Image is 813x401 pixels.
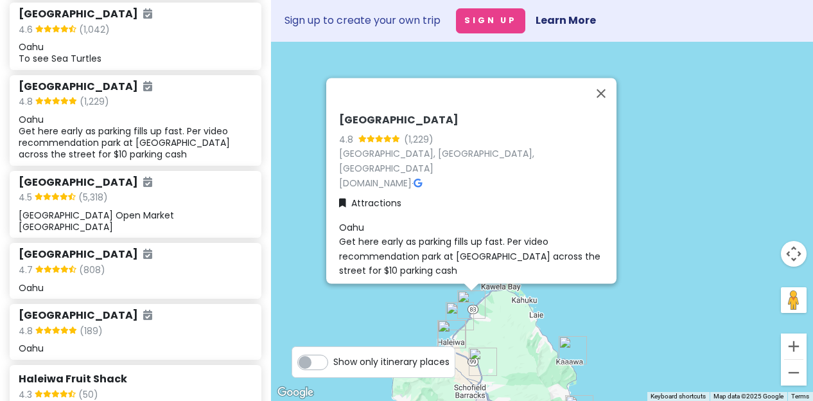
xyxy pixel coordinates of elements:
a: Open this area in Google Maps (opens a new window) [274,384,317,401]
span: 4.8 [19,324,35,341]
h6: [GEOGRAPHIC_DATA] [19,8,152,21]
i: Added to itinerary [143,310,152,320]
span: (5,318) [78,190,108,207]
div: Oahu Get here early as parking fills up fast. Per video recommendation park at [GEOGRAPHIC_DATA] ... [19,114,252,161]
span: 4.7 [19,263,35,280]
div: Oahu To see Sea Turtles [19,41,252,64]
a: Attractions [339,196,401,210]
div: 4.8 [339,132,358,147]
span: Oahu Get here early as parking fills up fast. Per video recommendation park at [GEOGRAPHIC_DATA] ... [339,221,603,277]
img: Google [274,384,317,401]
button: Close [586,78,616,109]
button: Zoom in [781,334,807,359]
i: Google Maps [414,179,422,188]
span: 4.6 [19,22,35,39]
h6: [GEOGRAPHIC_DATA] [19,248,152,262]
div: Oahu [19,282,252,294]
button: Keyboard shortcuts [651,392,706,401]
div: Waimea Bay Beach [452,285,491,324]
button: Map camera controls [781,241,807,267]
div: (1,229) [404,132,433,147]
span: 4.8 [19,94,35,111]
h6: [GEOGRAPHIC_DATA] [19,309,152,323]
h6: [GEOGRAPHIC_DATA] [339,114,611,127]
a: [GEOGRAPHIC_DATA], [GEOGRAPHIC_DATA], [GEOGRAPHIC_DATA] [339,147,534,175]
div: · [339,114,611,191]
div: Dole Plantation [464,343,502,381]
button: Drag Pegman onto the map to open Street View [781,287,807,313]
i: Added to itinerary [143,177,152,187]
span: (189) [80,324,103,341]
h6: Haleiwa Fruit Shack [19,373,252,386]
span: Show only itinerary places [333,355,450,369]
h6: [GEOGRAPHIC_DATA] [19,176,152,190]
i: Added to itinerary [143,249,152,259]
span: (1,229) [80,94,109,111]
div: Kaaawa Beach [554,331,592,370]
a: Terms (opens in new tab) [791,393,809,400]
span: Map data ©2025 Google [713,393,783,400]
button: Sign Up [456,8,525,33]
div: Giovanni's Shrimp Truck [433,315,471,353]
div: [GEOGRAPHIC_DATA] Open Market [GEOGRAPHIC_DATA] [19,209,252,233]
div: Haleiwa Fruit Shack [432,315,471,353]
span: 4.5 [19,190,35,207]
button: Zoom out [781,360,807,386]
i: Added to itinerary [143,81,152,91]
span: (808) [79,263,105,280]
span: (1,042) [79,22,110,39]
a: Learn More [536,13,596,28]
i: Added to itinerary [143,8,152,19]
div: Oahu [19,343,252,354]
h6: [GEOGRAPHIC_DATA] [19,80,152,94]
div: Laniakea Beach [441,297,479,335]
a: [DOMAIN_NAME] [339,177,412,190]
